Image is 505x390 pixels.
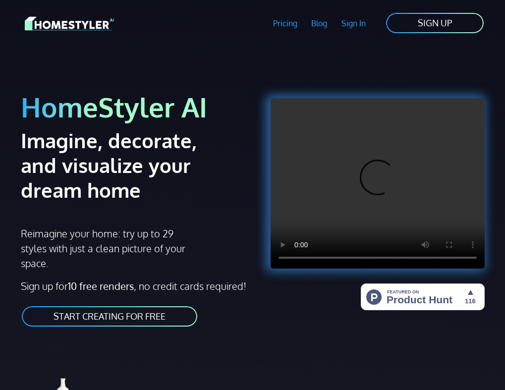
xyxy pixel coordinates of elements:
[304,12,335,35] a: Blog
[25,15,114,32] img: HomeStyler AI logo
[21,305,198,328] a: START CREATING FOR FREE
[21,90,247,124] h1: HomeStyler AI
[68,279,134,292] strong: 10 free renders
[385,12,485,34] a: SIGN UP
[266,12,304,35] a: Pricing
[21,279,247,293] p: Sign up for , no credit cards required!
[21,226,190,271] p: Reimagine your home: try up to 29 styles with just a clean picture of your space.
[21,128,202,202] h2: Imagine, decorate, and visualize your dream home
[335,12,373,35] a: Sign In
[361,283,485,310] img: HomeStyler AI - Interior Design Made Easy: One Click to Your Dream Home | Product Hunt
